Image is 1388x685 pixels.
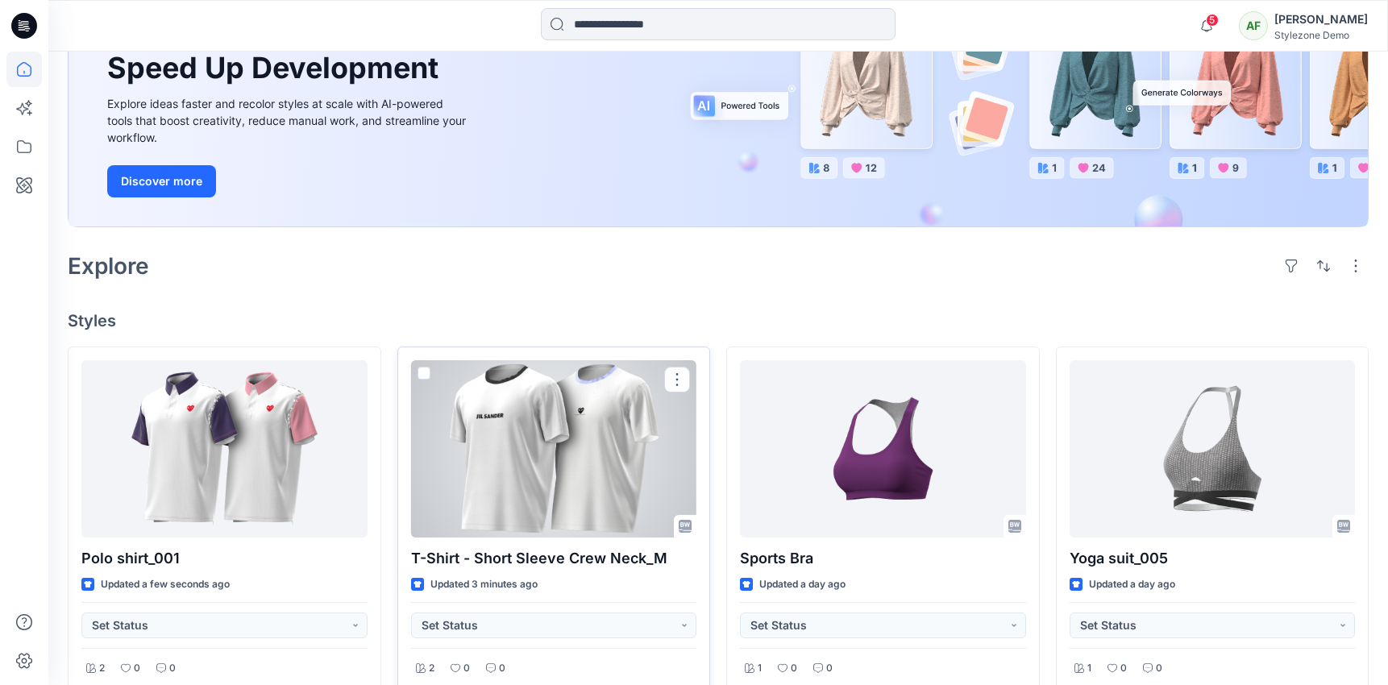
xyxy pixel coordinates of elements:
div: Stylezone Demo [1274,29,1368,41]
a: Yoga suit_005 [1070,360,1356,538]
p: Updated a few seconds ago [101,576,230,593]
p: Yoga suit_005 [1070,547,1356,570]
p: Updated a day ago [759,576,846,593]
div: AF [1239,11,1268,40]
h2: Explore [68,253,149,279]
p: 1 [758,660,762,677]
p: 0 [463,660,470,677]
p: 2 [99,660,105,677]
button: Discover more [107,165,216,197]
p: 2 [429,660,434,677]
a: Sports Bra [740,360,1026,538]
p: Updated 3 minutes ago [430,576,538,593]
p: T-Shirt - Short Sleeve Crew Neck_M [411,547,697,570]
div: Explore ideas faster and recolor styles at scale with AI-powered tools that boost creativity, red... [107,95,470,146]
p: 0 [169,660,176,677]
a: Polo shirt_001 [81,360,368,538]
a: T-Shirt - Short Sleeve Crew Neck_M [411,360,697,538]
a: Discover more [107,165,470,197]
p: 0 [499,660,505,677]
p: Polo shirt_001 [81,547,368,570]
p: 0 [134,660,140,677]
p: Updated a day ago [1089,576,1175,593]
p: 0 [1120,660,1127,677]
span: 5 [1206,14,1219,27]
h4: Styles [68,311,1369,330]
p: 0 [791,660,797,677]
p: 1 [1087,660,1091,677]
div: [PERSON_NAME] [1274,10,1368,29]
p: 0 [826,660,833,677]
p: 0 [1156,660,1162,677]
p: Sports Bra [740,547,1026,570]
